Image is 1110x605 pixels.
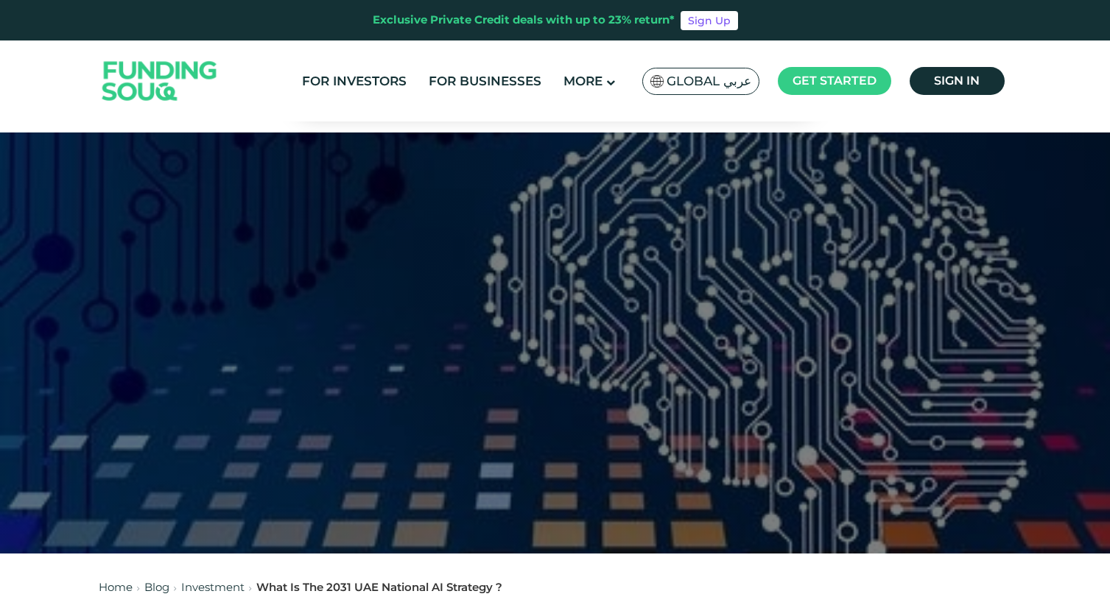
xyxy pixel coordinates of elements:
img: SA Flag [650,75,664,88]
span: More [563,74,603,88]
div: Exclusive Private Credit deals with up to 23% return* [373,12,675,29]
a: Blog [144,580,169,594]
a: Home [99,580,133,594]
a: Sign in [910,67,1005,95]
a: Investment [181,580,245,594]
span: Sign in [934,74,980,88]
a: For Businesses [425,69,545,93]
span: Global عربي [667,73,751,90]
span: Get started [793,74,877,88]
img: Logo [88,44,232,118]
div: What Is The 2031 UAE National AI Strategy ? [256,579,502,596]
a: Sign Up [681,11,738,30]
a: For Investors [298,69,410,93]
